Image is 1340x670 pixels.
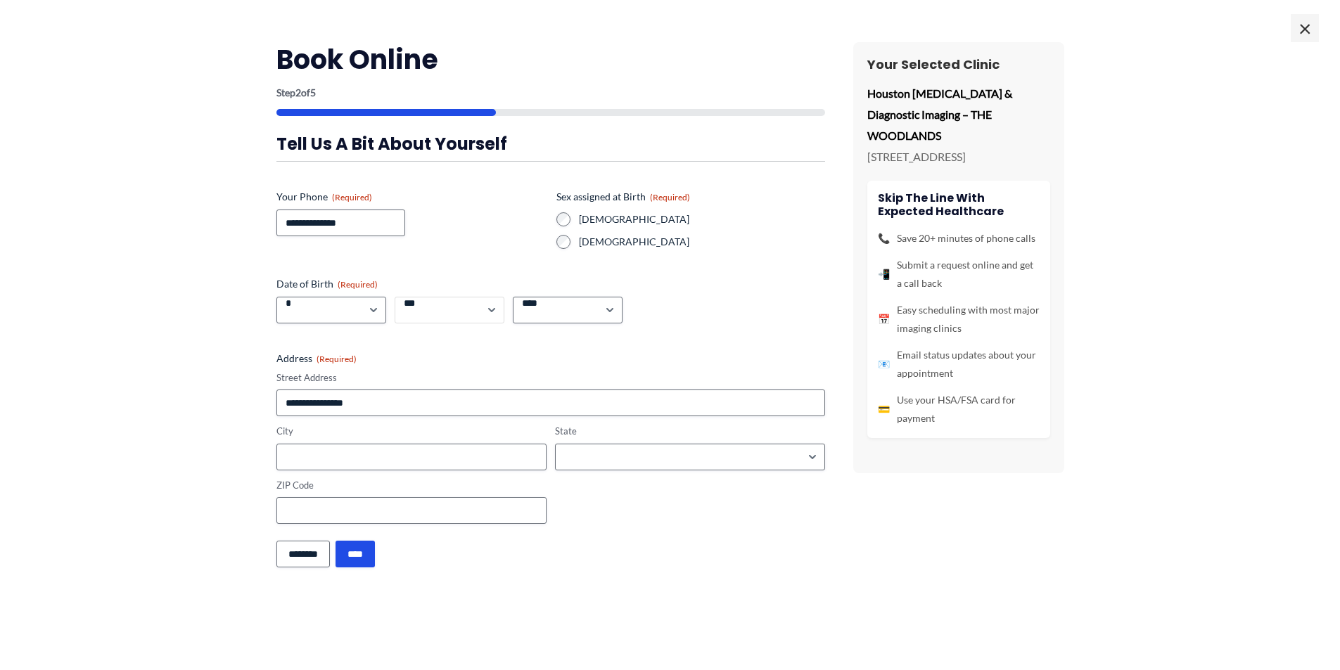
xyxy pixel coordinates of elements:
legend: Sex assigned at Birth [556,190,690,204]
span: × [1291,14,1319,42]
li: Submit a request online and get a call back [878,256,1040,292]
h3: Tell us a bit about yourself [276,133,825,155]
span: 📅 [878,310,890,328]
li: Save 20+ minutes of phone calls [878,229,1040,247]
h2: Book Online [276,42,825,77]
span: 📞 [878,229,890,247]
span: 📲 [878,265,890,283]
label: [DEMOGRAPHIC_DATA] [579,212,825,226]
label: State [555,425,825,438]
span: (Required) [650,192,690,202]
span: 2 [295,86,301,98]
label: [DEMOGRAPHIC_DATA] [579,235,825,249]
li: Use your HSA/FSA card for payment [878,391,1040,427]
li: Easy scheduling with most major imaging clinics [878,301,1040,337]
p: Step of [276,88,825,98]
span: 💳 [878,400,890,418]
label: Street Address [276,371,825,385]
legend: Date of Birth [276,277,378,291]
span: 5 [310,86,316,98]
h3: Your Selected Clinic [867,56,1050,72]
label: City [276,425,547,438]
span: (Required) [338,279,378,290]
span: (Required) [317,354,357,364]
p: Houston [MEDICAL_DATA] & Diagnostic Imaging – THE WOODLANDS [867,83,1050,146]
h4: Skip the line with Expected Healthcare [878,191,1040,218]
p: [STREET_ADDRESS] [867,146,1050,167]
label: ZIP Code [276,479,547,492]
label: Your Phone [276,190,545,204]
span: 📧 [878,355,890,373]
span: (Required) [332,192,372,202]
li: Email status updates about your appointment [878,346,1040,382]
legend: Address [276,352,357,366]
